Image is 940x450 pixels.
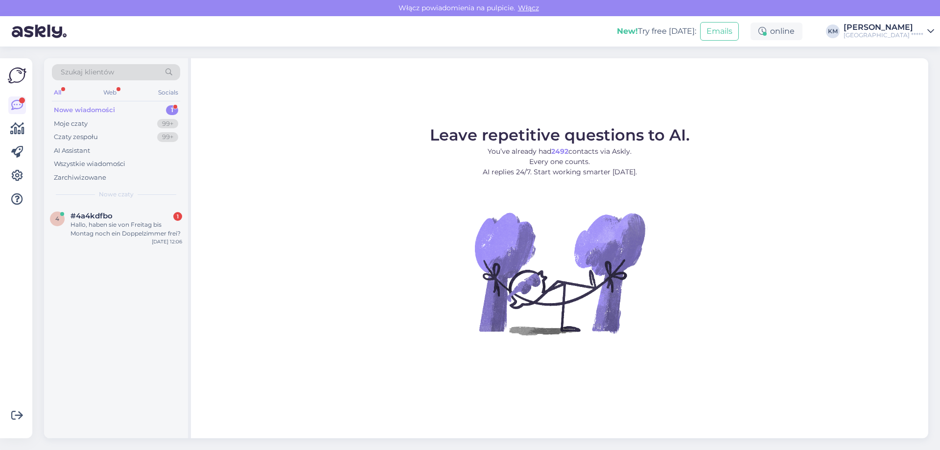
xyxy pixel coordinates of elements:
[54,105,115,115] div: Nowe wiadomości
[101,86,118,99] div: Web
[54,159,125,169] div: Wszystkie wiadomości
[471,185,648,361] img: No Chat active
[99,190,134,199] span: Nowe czaty
[430,146,690,177] p: You’ve already had contacts via Askly. Every one counts. AI replies 24/7. Start working smarter [...
[54,119,88,129] div: Moje czaty
[54,132,98,142] div: Czaty zespołu
[173,212,182,221] div: 1
[157,132,178,142] div: 99+
[166,105,178,115] div: 1
[55,215,59,222] span: 4
[751,23,802,40] div: online
[826,24,840,38] div: KM
[54,173,106,183] div: Zarchiwizowane
[61,67,114,77] span: Szukaj klientów
[54,146,90,156] div: AI Assistant
[844,24,923,31] div: [PERSON_NAME]
[152,238,182,245] div: [DATE] 12:06
[156,86,180,99] div: Socials
[430,125,690,144] span: Leave repetitive questions to AI.
[515,3,542,12] span: Włącz
[8,66,26,85] img: Askly Logo
[52,86,63,99] div: All
[70,220,182,238] div: Hallo, haben sie von Freitag bis Montag noch ein Doppelzimmer frei?
[551,147,568,156] b: 2492
[844,24,934,39] a: [PERSON_NAME][GEOGRAPHIC_DATA] *****
[70,212,113,220] span: #4a4kdfbo
[617,25,696,37] div: Try free [DATE]:
[617,26,638,36] b: New!
[157,119,178,129] div: 99+
[700,22,739,41] button: Emails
